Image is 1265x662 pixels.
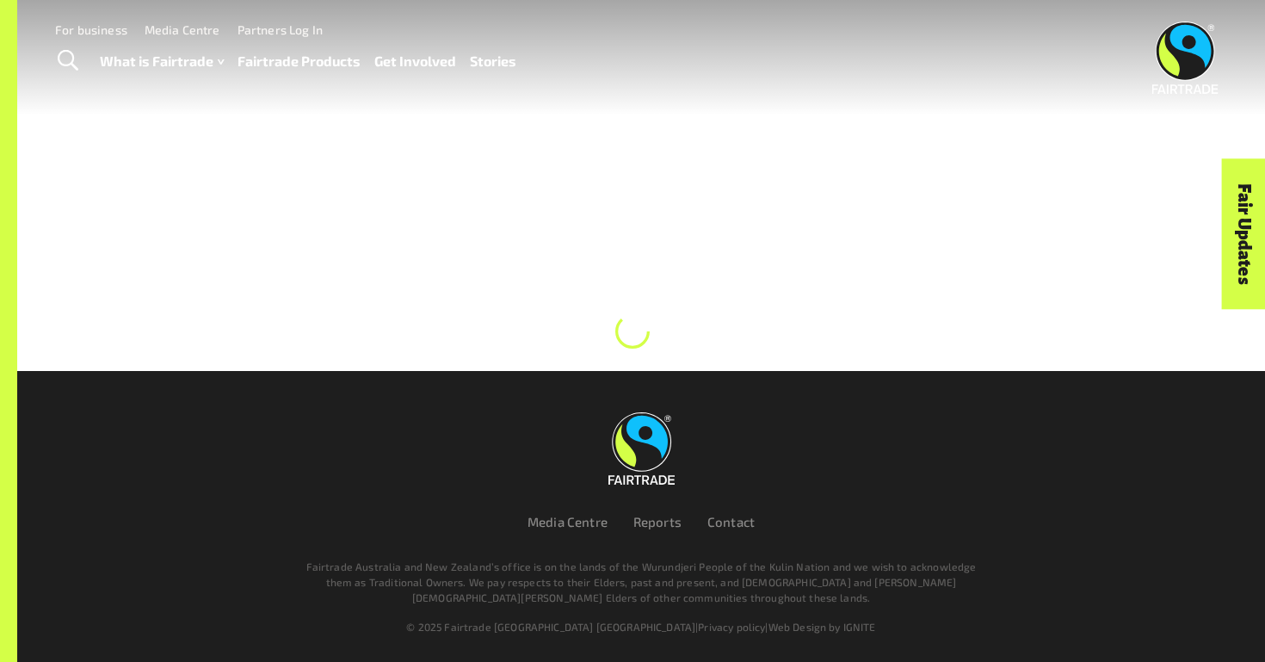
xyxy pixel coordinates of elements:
a: Toggle Search [46,40,89,83]
img: Fairtrade Australia New Zealand logo [608,412,675,485]
a: Media Centre [145,22,220,37]
a: Media Centre [528,514,608,529]
p: Fairtrade Australia and New Zealand’s office is on the lands of the Wurundjeri People of the Kuli... [299,559,984,605]
a: Stories [470,49,516,74]
a: Contact [707,514,755,529]
a: Web Design by IGNITE [768,621,876,633]
a: For business [55,22,127,37]
img: Fairtrade Australia New Zealand logo [1152,22,1219,94]
span: © 2025 Fairtrade [GEOGRAPHIC_DATA] [GEOGRAPHIC_DATA] [406,621,695,633]
a: Get Involved [374,49,456,74]
a: Partners Log In [238,22,323,37]
a: Reports [633,514,682,529]
a: Fairtrade Products [238,49,361,74]
a: What is Fairtrade [100,49,224,74]
a: Privacy policy [698,621,765,633]
div: | | [123,619,1159,634]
